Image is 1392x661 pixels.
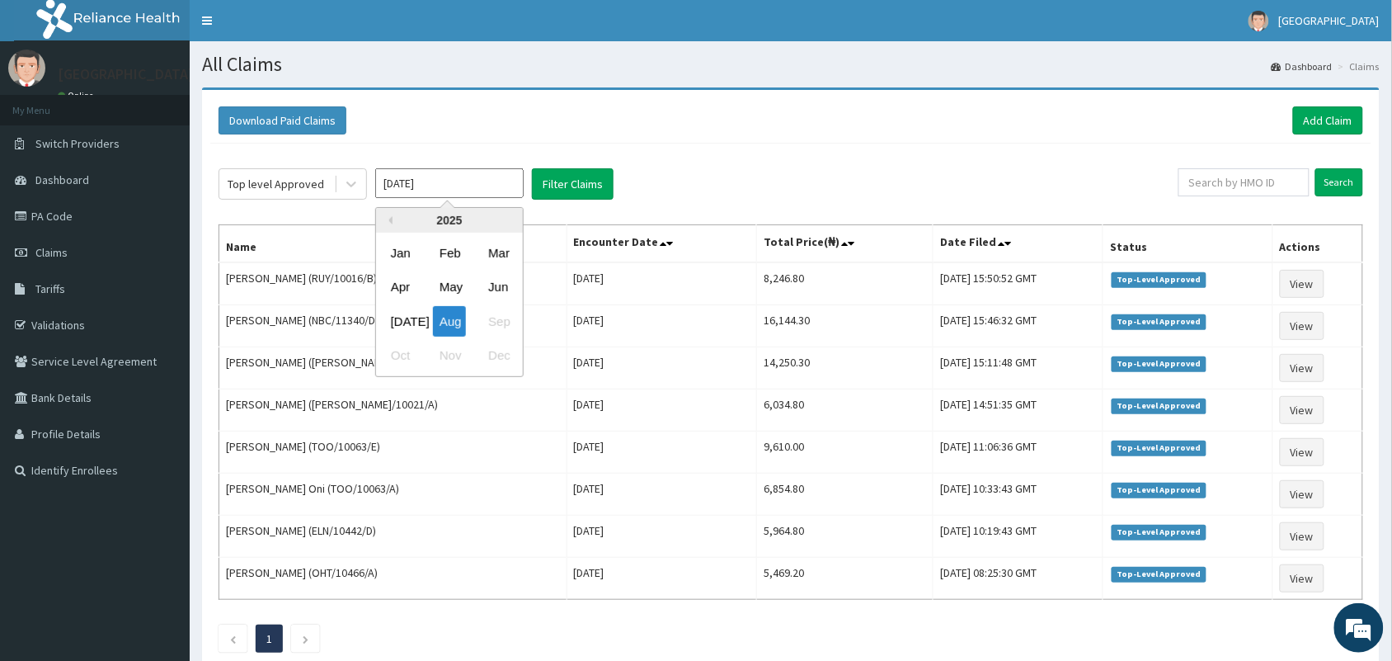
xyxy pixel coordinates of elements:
[96,208,228,375] span: We're online!
[219,474,567,516] td: [PERSON_NAME] Oni (TOO/10063/A)
[1103,225,1273,263] th: Status
[1249,11,1269,31] img: User Image
[219,432,567,474] td: [PERSON_NAME] (TOO/10063/E)
[219,516,567,558] td: [PERSON_NAME] (ELN/10442/D)
[757,262,933,305] td: 8,246.80
[1112,525,1206,540] span: Top-Level Approved
[933,432,1103,474] td: [DATE] 11:06:36 GMT
[86,92,277,114] div: Chat with us now
[219,262,567,305] td: [PERSON_NAME] (RUY/10016/B)
[8,50,45,87] img: User Image
[1112,567,1206,582] span: Top-Level Approved
[35,245,68,260] span: Claims
[384,238,417,268] div: Choose January 2025
[1112,441,1206,456] span: Top-Level Approved
[1280,438,1324,466] a: View
[567,474,757,516] td: [DATE]
[933,390,1103,432] td: [DATE] 14:51:35 GMT
[1280,354,1324,382] a: View
[1112,483,1206,498] span: Top-Level Approved
[58,90,97,102] a: Online
[933,347,1103,390] td: [DATE] 15:11:48 GMT
[567,225,757,263] th: Encounter Date
[219,390,567,432] td: [PERSON_NAME] ([PERSON_NAME]/10021/A)
[757,305,933,347] td: 16,144.30
[219,347,567,390] td: [PERSON_NAME] ([PERSON_NAME]/46475/A)
[1280,270,1324,298] a: View
[757,432,933,474] td: 9,610.00
[567,558,757,600] td: [DATE]
[219,225,567,263] th: Name
[567,516,757,558] td: [DATE]
[567,262,757,305] td: [DATE]
[1315,168,1363,196] input: Search
[482,272,515,303] div: Choose June 2025
[757,347,933,390] td: 14,250.30
[757,558,933,600] td: 5,469.20
[933,516,1103,558] td: [DATE] 10:19:43 GMT
[35,172,89,187] span: Dashboard
[270,8,310,48] div: Minimize live chat window
[202,54,1380,75] h1: All Claims
[1272,59,1333,73] a: Dashboard
[433,272,466,303] div: Choose May 2025
[35,136,120,151] span: Switch Providers
[1293,106,1363,135] a: Add Claim
[1280,480,1324,508] a: View
[1112,272,1206,287] span: Top-Level Approved
[1178,168,1310,196] input: Search by HMO ID
[8,451,314,508] textarea: Type your message and hit 'Enter'
[35,281,65,296] span: Tariffs
[1112,314,1206,329] span: Top-Level Approved
[532,168,614,200] button: Filter Claims
[567,432,757,474] td: [DATE]
[1280,396,1324,424] a: View
[1279,13,1380,28] span: [GEOGRAPHIC_DATA]
[229,631,237,646] a: Previous page
[1280,564,1324,593] a: View
[384,216,393,224] button: Previous Year
[757,474,933,516] td: 6,854.80
[567,347,757,390] td: [DATE]
[757,390,933,432] td: 6,034.80
[266,631,272,646] a: Page 1 is your current page
[482,238,515,268] div: Choose March 2025
[567,390,757,432] td: [DATE]
[1334,59,1380,73] li: Claims
[1112,356,1206,371] span: Top-Level Approved
[376,236,523,373] div: month 2025-08
[567,305,757,347] td: [DATE]
[375,168,524,198] input: Select Month and Year
[219,305,567,347] td: [PERSON_NAME] (NBC/11340/D)
[933,225,1103,263] th: Date Filed
[1272,225,1362,263] th: Actions
[757,516,933,558] td: 5,964.80
[933,305,1103,347] td: [DATE] 15:46:32 GMT
[219,106,346,135] button: Download Paid Claims
[228,176,324,192] div: Top level Approved
[384,306,417,337] div: Choose July 2025
[933,558,1103,600] td: [DATE] 08:25:30 GMT
[933,262,1103,305] td: [DATE] 15:50:52 GMT
[433,306,466,337] div: Choose August 2025
[376,208,523,233] div: 2025
[1112,399,1206,413] span: Top-Level Approved
[384,272,417,303] div: Choose April 2025
[433,238,466,268] div: Choose February 2025
[302,631,309,646] a: Next page
[31,83,67,124] img: d_794563401_company_1708531726252_794563401
[219,558,567,600] td: [PERSON_NAME] (OHT/10466/A)
[58,67,194,82] p: [GEOGRAPHIC_DATA]
[1280,312,1324,340] a: View
[933,474,1103,516] td: [DATE] 10:33:43 GMT
[1280,522,1324,550] a: View
[757,225,933,263] th: Total Price(₦)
